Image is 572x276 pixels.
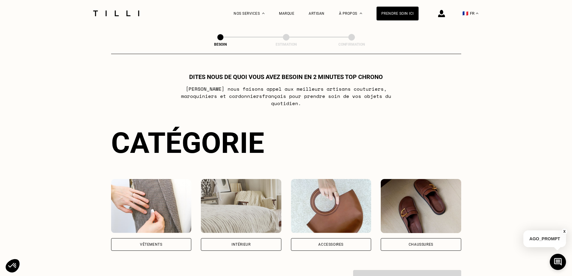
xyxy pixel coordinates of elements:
[232,243,250,246] div: Intérieur
[561,228,567,235] button: X
[377,7,419,20] a: Prendre soin ici
[190,42,250,47] div: Besoin
[322,42,382,47] div: Confirmation
[318,243,344,246] div: Accessoires
[476,13,478,14] img: menu déroulant
[201,179,281,233] img: Intérieur
[360,13,362,14] img: Menu déroulant à propos
[309,11,325,16] a: Artisan
[523,230,566,247] p: AGO_PROMPT
[167,85,405,107] p: [PERSON_NAME] nous faisons appel aux meilleurs artisans couturiers , maroquiniers et cordonniers ...
[279,11,294,16] a: Marque
[409,243,433,246] div: Chaussures
[291,179,371,233] img: Accessoires
[256,42,316,47] div: Estimation
[91,11,141,16] img: Logo du service de couturière Tilli
[381,179,461,233] img: Chaussures
[140,243,162,246] div: Vêtements
[189,73,383,80] h1: Dites nous de quoi vous avez besoin en 2 minutes top chrono
[111,179,192,233] img: Vêtements
[262,13,265,14] img: Menu déroulant
[438,10,445,17] img: icône connexion
[111,126,461,160] div: Catégorie
[462,11,468,16] span: 🇫🇷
